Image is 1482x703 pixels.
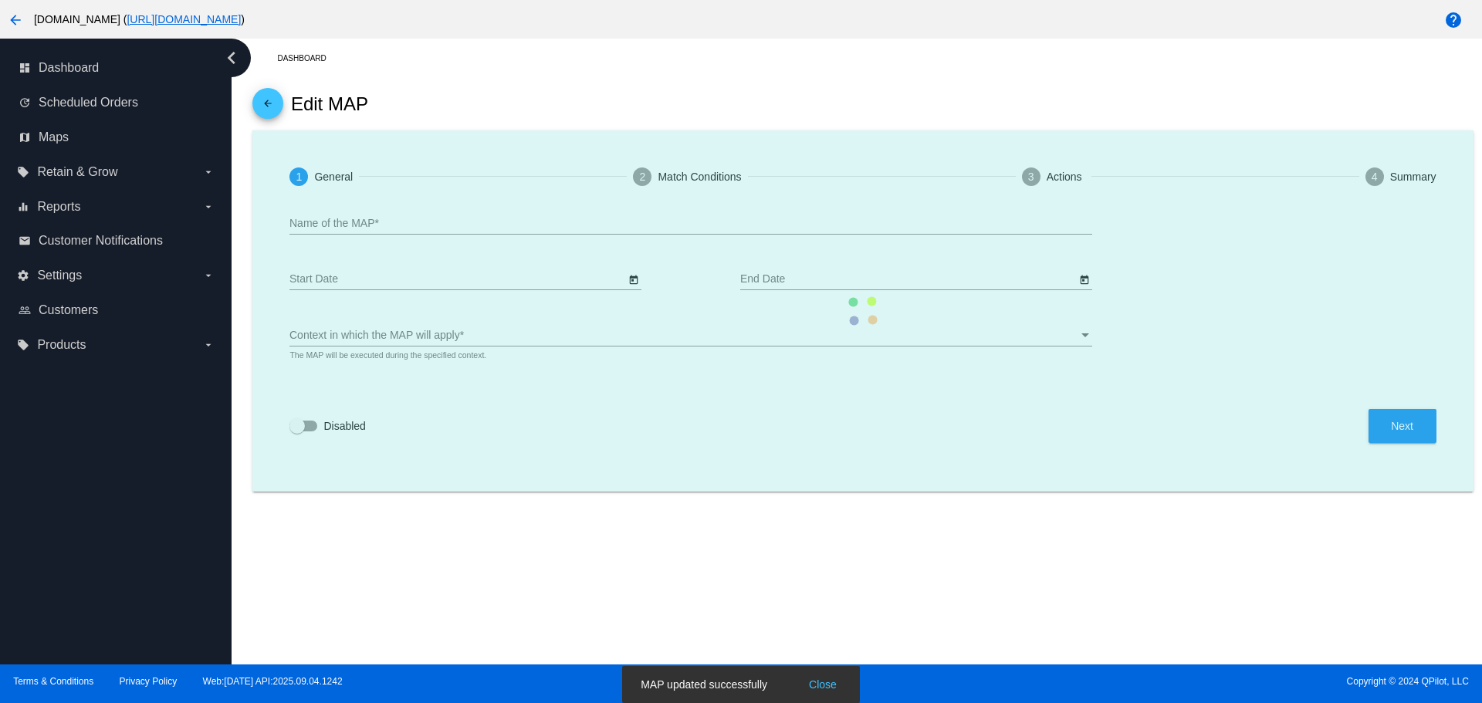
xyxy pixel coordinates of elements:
[1444,11,1463,29] mat-icon: help
[19,96,31,109] i: update
[754,676,1469,687] span: Copyright © 2024 QPilot, LLC
[19,125,215,150] a: map Maps
[259,98,277,117] mat-icon: arrow_back
[19,298,215,323] a: people_outline Customers
[39,130,69,144] span: Maps
[34,13,245,25] span: [DOMAIN_NAME] ( )
[202,339,215,351] i: arrow_drop_down
[37,338,86,352] span: Products
[127,13,241,25] a: [URL][DOMAIN_NAME]
[19,235,31,247] i: email
[19,62,31,74] i: dashboard
[39,61,99,75] span: Dashboard
[37,200,80,214] span: Reports
[120,676,178,687] a: Privacy Policy
[19,56,215,80] a: dashboard Dashboard
[19,131,31,144] i: map
[641,677,841,692] simple-snack-bar: MAP updated successfully
[202,166,215,178] i: arrow_drop_down
[17,201,29,213] i: equalizer
[277,46,340,70] a: Dashboard
[39,303,98,317] span: Customers
[19,304,31,316] i: people_outline
[37,269,82,282] span: Settings
[291,93,368,115] h2: Edit MAP
[203,676,343,687] a: Web:[DATE] API:2025.09.04.1242
[202,201,215,213] i: arrow_drop_down
[19,90,215,115] a: update Scheduled Orders
[219,46,244,70] i: chevron_left
[202,269,215,282] i: arrow_drop_down
[13,676,93,687] a: Terms & Conditions
[17,269,29,282] i: settings
[39,96,138,110] span: Scheduled Orders
[37,165,117,179] span: Retain & Grow
[19,228,215,253] a: email Customer Notifications
[17,166,29,178] i: local_offer
[804,677,841,692] button: Close
[17,339,29,351] i: local_offer
[39,234,163,248] span: Customer Notifications
[6,11,25,29] mat-icon: arrow_back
